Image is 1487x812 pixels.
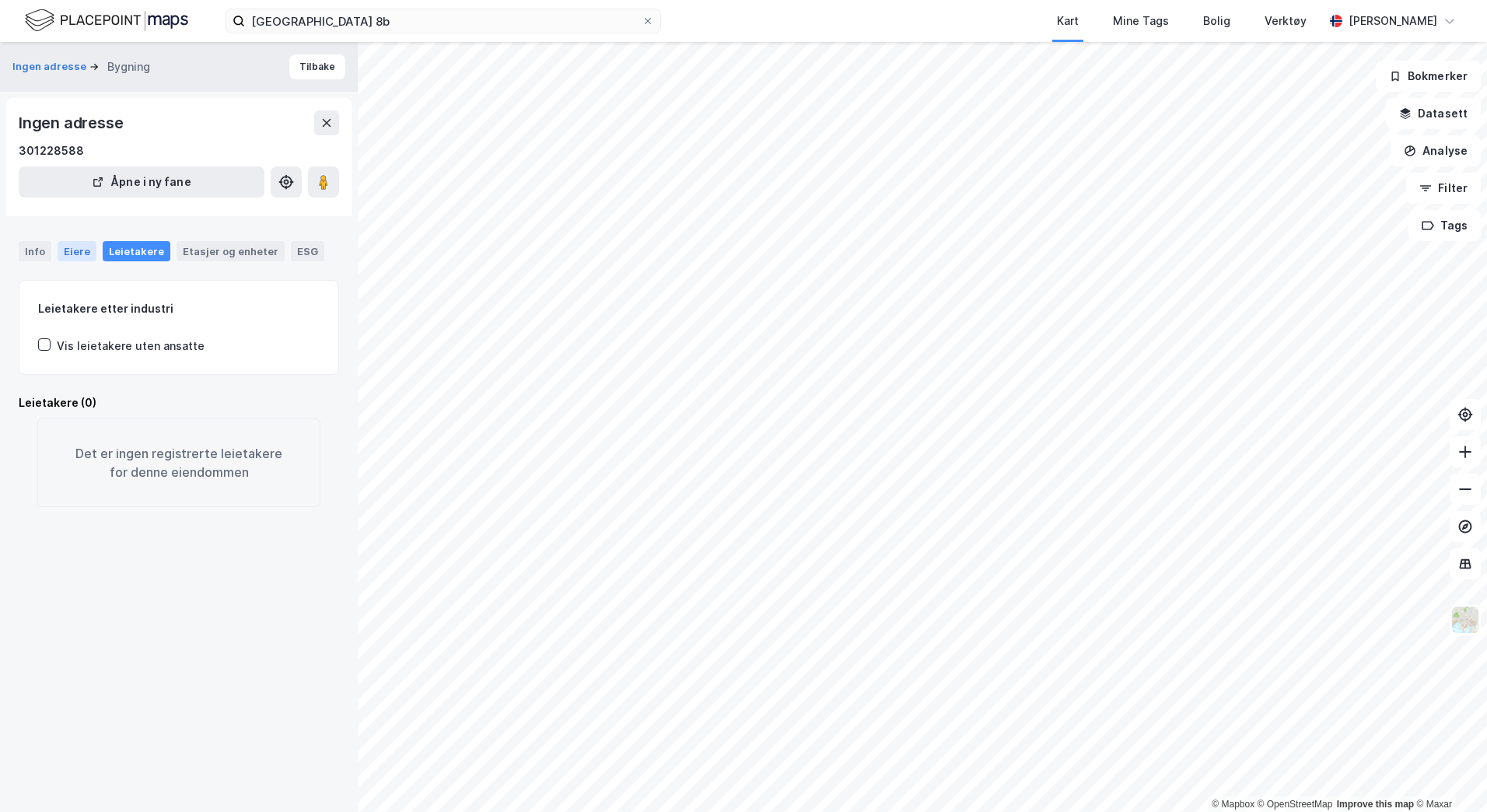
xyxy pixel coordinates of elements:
div: Info [19,241,51,261]
input: Søk på adresse, matrikkel, gårdeiere, leietakere eller personer [245,9,642,33]
a: OpenStreetMap [1258,799,1333,810]
div: Det er ingen registrerte leietakere for denne eiendommen [37,418,320,507]
div: Verktøy [1265,12,1307,30]
button: Åpne i ny fane [19,166,264,198]
button: Tags [1408,210,1481,241]
div: Ingen adresse [19,110,126,135]
button: Ingen adresse [12,59,89,75]
div: Kart [1057,12,1079,30]
a: Mapbox [1212,799,1254,810]
img: Z [1450,605,1480,635]
button: Tilbake [289,54,345,79]
a: Improve this map [1337,799,1414,810]
button: Datasett [1386,98,1481,129]
div: Mine Tags [1113,12,1169,30]
button: Analyse [1391,135,1481,166]
iframe: Chat Widget [1409,737,1487,812]
button: Bokmerker [1376,61,1481,92]
div: Bolig [1203,12,1230,30]
button: Filter [1406,173,1481,204]
div: Etasjer og enheter [183,244,278,258]
div: Eiere [58,241,96,261]
div: [PERSON_NAME] [1349,12,1437,30]
div: ESG [291,241,324,261]
div: Leietakere (0) [19,394,339,412]
img: logo.f888ab2527a4732fd821a326f86c7f29.svg [25,7,188,34]
div: Kontrollprogram for chat [1409,737,1487,812]
div: 301228588 [19,142,84,160]
div: Vis leietakere uten ansatte [57,337,205,355]
div: Bygning [107,58,150,76]
div: Leietakere etter industri [38,299,320,318]
div: Leietakere [103,241,170,261]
